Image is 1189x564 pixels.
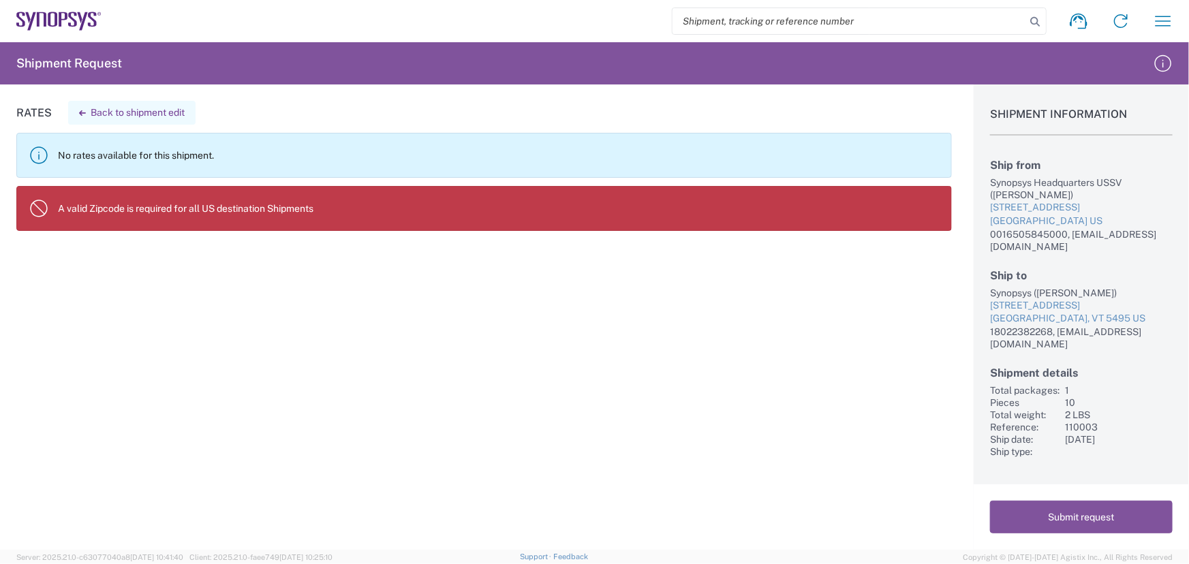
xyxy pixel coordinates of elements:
[990,433,1060,445] div: Ship date:
[990,384,1060,396] div: Total packages:
[990,176,1173,201] div: Synopsys Headquarters USSV ([PERSON_NAME])
[130,553,183,561] span: [DATE] 10:41:40
[16,55,122,72] h2: Shipment Request
[990,269,1173,282] h2: Ship to
[990,445,1060,458] div: Ship type:
[16,106,52,119] h1: Rates
[990,312,1173,326] div: [GEOGRAPHIC_DATA], VT 5495 US
[990,409,1060,421] div: Total weight:
[990,287,1173,299] div: Synopsys ([PERSON_NAME])
[963,551,1173,563] span: Copyright © [DATE]-[DATE] Agistix Inc., All Rights Reserved
[16,553,183,561] span: Server: 2025.21.0-c63077040a8
[1065,433,1173,445] div: [DATE]
[990,228,1173,253] div: 0016505845000, [EMAIL_ADDRESS][DOMAIN_NAME]
[1065,384,1173,396] div: 1
[990,299,1173,326] a: [STREET_ADDRESS][GEOGRAPHIC_DATA], VT 5495 US
[1065,396,1173,409] div: 10
[990,108,1173,136] h1: Shipment Information
[58,202,940,215] p: A valid Zipcode is required for all US destination Shipments
[990,366,1173,379] h2: Shipment details
[990,396,1060,409] div: Pieces
[279,553,333,561] span: [DATE] 10:25:10
[990,501,1173,533] button: Submit request
[990,215,1173,228] div: [GEOGRAPHIC_DATA] US
[1065,409,1173,421] div: 2 LBS
[58,149,940,161] p: No rates available for this shipment.
[990,299,1173,313] div: [STREET_ADDRESS]
[990,159,1173,172] h2: Ship from
[990,421,1060,433] div: Reference:
[673,8,1025,34] input: Shipment, tracking or reference number
[1065,421,1173,433] div: 110003
[990,326,1173,350] div: 18022382268, [EMAIL_ADDRESS][DOMAIN_NAME]
[68,101,196,125] button: Back to shipment edit
[990,201,1173,228] a: [STREET_ADDRESS][GEOGRAPHIC_DATA] US
[189,553,333,561] span: Client: 2025.21.0-faee749
[520,552,554,561] a: Support
[990,201,1173,215] div: [STREET_ADDRESS]
[553,552,588,561] a: Feedback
